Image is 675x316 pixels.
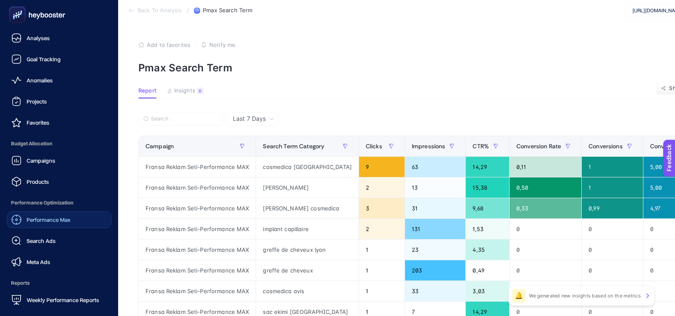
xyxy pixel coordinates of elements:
div: implant capillaire [256,219,359,239]
div: 3 [359,198,405,218]
a: Weekly Performance Reports [7,291,111,308]
span: Back To Analysis [138,7,182,14]
div: 23 [405,240,466,260]
div: 13 [405,177,466,198]
span: Search Term Category [263,143,324,150]
div: 0 [582,281,643,301]
div: 1 [359,240,405,260]
div: cosmedica [GEOGRAPHIC_DATA] [256,157,359,177]
span: Feedback [5,3,32,9]
span: Performance Max [27,216,70,223]
a: Projects [7,93,111,110]
span: Campaigns [27,157,55,164]
div: 0 [582,219,643,239]
div: 0 [510,281,581,301]
span: Conversion Rate [516,143,561,150]
div: 0,99 [582,198,643,218]
div: 0 [510,219,581,239]
span: Anomalies [27,77,53,84]
div: Fransa Reklam Seti-Performance MAX [139,177,256,198]
div: 1 [359,260,405,281]
span: Reports [7,275,111,291]
div: 3,03 [466,281,509,301]
div: greffe de cheveux [256,260,359,281]
a: Anomalies [7,72,111,89]
div: 31 [405,198,466,218]
div: [PERSON_NAME] [256,177,359,198]
div: 2 [359,177,405,198]
span: Campaign [146,143,174,150]
span: Add to favorites [147,41,190,48]
div: 6 [197,87,203,94]
span: Clicks [366,143,382,150]
div: [PERSON_NAME] cosmedica [256,198,359,218]
span: Performance Optimization [7,194,111,211]
div: 1 [582,177,643,198]
a: Performance Max [7,211,111,228]
div: 0 [510,260,581,281]
div: cosmedica avis [256,281,359,301]
div: Fransa Reklam Seti-Performance MAX [139,260,256,281]
div: 0 [582,240,643,260]
div: 0,11 [510,157,581,177]
div: 1 [582,157,643,177]
span: Favorites [27,119,49,126]
span: Pmax Search Term [203,7,252,14]
input: Search [151,116,218,122]
div: 0,50 [510,177,581,198]
div: 0,49 [466,260,509,281]
span: Meta Ads [27,259,50,265]
div: Fransa Reklam Seti-Performance MAX [139,219,256,239]
span: CTR% [472,143,489,150]
span: Conversions [589,143,623,150]
a: Products [7,173,111,190]
a: Favorites [7,114,111,131]
a: Goal Tracking [7,51,111,68]
span: Impressions [412,143,445,150]
div: Fransa Reklam Seti-Performance MAX [139,198,256,218]
a: Search Ads [7,232,111,249]
div: 1,53 [466,219,509,239]
button: Notify me [201,41,235,48]
div: 0 [510,240,581,260]
a: Meta Ads [7,253,111,270]
div: 131 [405,219,466,239]
div: Fransa Reklam Seti-Performance MAX [139,157,256,177]
a: Campaigns [7,152,111,169]
div: 9,68 [466,198,509,218]
button: Add to favorites [138,41,190,48]
div: 33 [405,281,466,301]
span: Insights [174,87,195,94]
div: Fransa Reklam Seti-Performance MAX [139,240,256,260]
div: 1 [359,281,405,301]
span: Budget Allocation [7,135,111,152]
span: Search Ads [27,237,56,244]
p: We generated new insights based on the metrics [529,292,641,299]
a: Analyses [7,30,111,46]
span: Goal Tracking [27,56,61,63]
div: greffe de cheveux lyon [256,240,359,260]
span: / [187,7,189,14]
div: 🔔 [512,289,526,302]
div: 15,38 [466,177,509,198]
span: Notify me [209,41,235,48]
div: 0 [582,260,643,281]
span: Analyses [27,35,50,41]
span: Products [27,178,49,185]
span: Projects [27,98,47,105]
span: Report [138,87,157,94]
div: 14,29 [466,157,509,177]
div: Fransa Reklam Seti-Performance MAX [139,281,256,301]
span: Weekly Performance Reports [27,297,99,303]
span: Last 7 Days [233,114,266,123]
div: 203 [405,260,466,281]
div: 63 [405,157,466,177]
div: 2 [359,219,405,239]
div: 4,35 [466,240,509,260]
div: 9 [359,157,405,177]
div: 0,33 [510,198,581,218]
